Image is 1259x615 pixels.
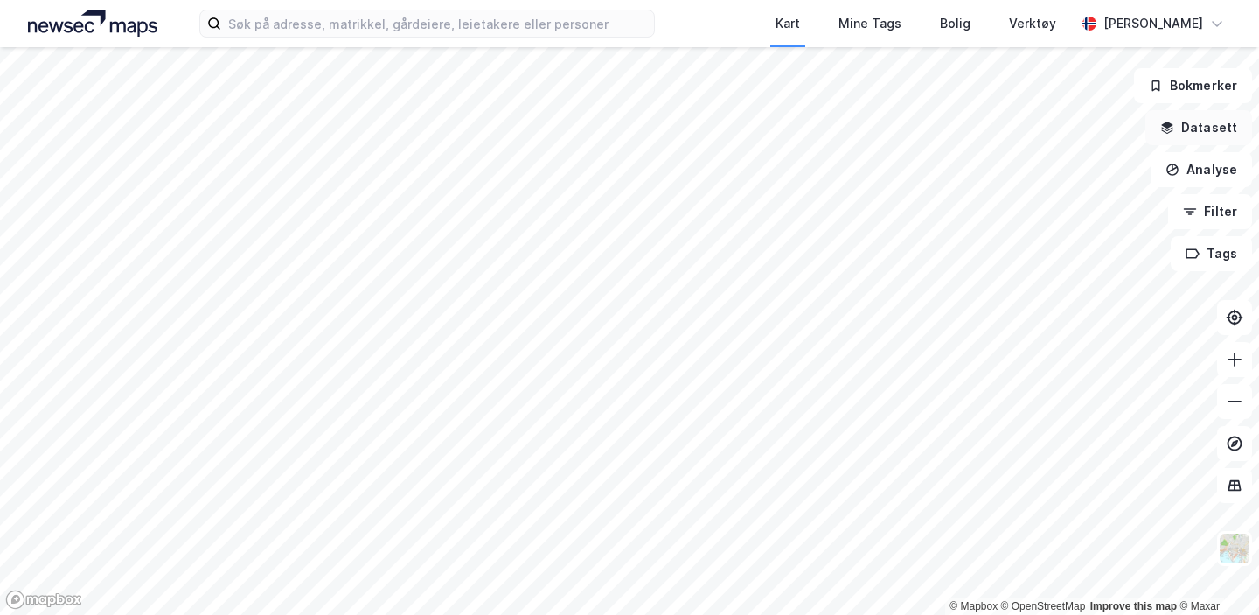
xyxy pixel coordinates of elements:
[1090,600,1177,612] a: Improve this map
[1001,600,1086,612] a: OpenStreetMap
[1168,194,1252,229] button: Filter
[28,10,157,37] img: logo.a4113a55bc3d86da70a041830d287a7e.svg
[1172,531,1259,615] div: Kontrollprogram for chat
[1134,68,1252,103] button: Bokmerker
[940,13,970,34] div: Bolig
[1145,110,1252,145] button: Datasett
[1151,152,1252,187] button: Analyse
[1103,13,1203,34] div: [PERSON_NAME]
[5,590,82,610] a: Mapbox homepage
[1172,531,1259,615] iframe: Chat Widget
[949,600,998,612] a: Mapbox
[776,13,800,34] div: Kart
[221,10,654,37] input: Søk på adresse, matrikkel, gårdeiere, leietakere eller personer
[1171,236,1252,271] button: Tags
[838,13,901,34] div: Mine Tags
[1009,13,1056,34] div: Verktøy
